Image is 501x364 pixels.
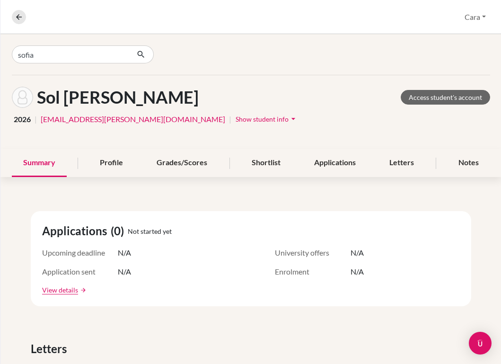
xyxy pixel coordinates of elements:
h1: Sol [PERSON_NAME] [37,87,199,107]
span: | [229,114,231,125]
a: arrow_forward [78,287,87,293]
i: arrow_drop_down [289,114,298,124]
span: N/A [118,247,131,258]
div: Notes [447,149,490,177]
span: Not started yet [128,226,172,236]
div: Summary [12,149,67,177]
div: Open Intercom Messenger [469,332,492,355]
button: Cara [460,8,490,26]
span: Letters [31,340,70,357]
input: Find student by name... [12,45,129,63]
div: Applications [303,149,367,177]
span: University offers [275,247,351,258]
a: Access student's account [401,90,490,105]
span: (0) [111,222,128,240]
div: Grades/Scores [145,149,219,177]
span: Enrolment [275,266,351,277]
span: Show student info [236,115,289,123]
img: Valeria Sol Belismelis's avatar [12,87,33,108]
span: Upcoming deadline [42,247,118,258]
button: Show student infoarrow_drop_down [235,112,299,126]
div: Letters [378,149,425,177]
span: 2026 [14,114,31,125]
span: N/A [351,247,364,258]
span: N/A [351,266,364,277]
div: Shortlist [240,149,292,177]
a: View details [42,285,78,295]
div: Profile [88,149,134,177]
span: Applications [42,222,111,240]
span: N/A [118,266,131,277]
span: Application sent [42,266,118,277]
a: [EMAIL_ADDRESS][PERSON_NAME][DOMAIN_NAME] [41,114,225,125]
span: | [35,114,37,125]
